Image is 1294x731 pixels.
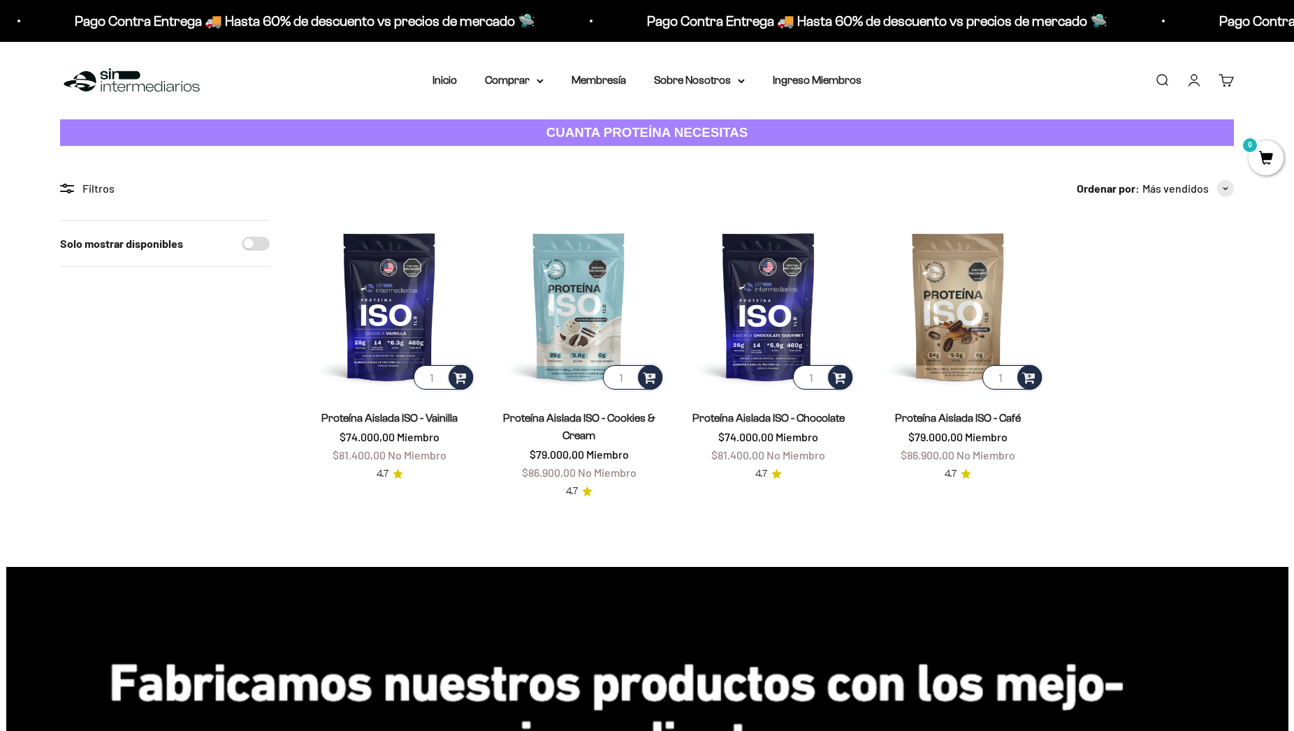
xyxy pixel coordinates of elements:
a: CUANTA PROTEÍNA NECESITAS [60,119,1234,147]
span: 4.7 [377,466,388,482]
a: 4.74.7 de 5.0 estrellas [945,466,971,482]
a: Ingreso Miembros [773,74,862,86]
mark: 0 [1242,137,1258,154]
span: $79.000,00 [530,448,584,461]
span: $86.900,00 [522,466,576,479]
span: Miembro [965,430,1008,443]
a: Inicio [432,74,457,86]
span: No Miembro [766,448,825,462]
summary: Sobre Nosotros [654,71,745,89]
a: 4.74.7 de 5.0 estrellas [377,466,403,482]
a: 0 [1249,152,1284,167]
a: Proteína Aislada ISO - Chocolate [692,412,845,424]
span: $79.000,00 [908,430,963,443]
a: Proteína Aislada ISO - Vainilla [321,412,458,424]
p: Pago Contra Entrega 🚚 Hasta 60% de descuento vs precios de mercado 🛸 [645,10,1105,32]
span: $86.900,00 [901,448,954,462]
p: Pago Contra Entrega 🚚 Hasta 60% de descuento vs precios de mercado 🛸 [73,10,533,32]
a: Proteína Aislada ISO - Cookies & Cream [503,412,655,441]
span: 4.7 [566,484,578,499]
span: $81.400,00 [711,448,764,462]
a: Membresía [572,74,626,86]
a: 4.74.7 de 5.0 estrellas [755,466,782,482]
span: $74.000,00 [340,430,395,443]
summary: Comprar [485,71,544,89]
span: $81.400,00 [333,448,386,462]
span: 4.7 [945,466,957,482]
span: Ordenar por: [1077,179,1140,198]
span: No Miembro [388,448,446,462]
span: No Miembro [957,448,1015,462]
strong: CUANTA PROTEÍNA NECESITAS [546,125,748,140]
a: 4.74.7 de 5.0 estrellas [566,484,593,499]
span: Miembro [776,430,818,443]
span: Miembro [397,430,439,443]
a: Proteína Aislada ISO - Café [895,412,1021,424]
label: Solo mostrar disponibles [60,235,183,253]
div: Filtros [60,179,270,198]
span: No Miembro [578,466,637,479]
span: Miembro [586,448,629,461]
span: $74.000,00 [718,430,773,443]
span: Más vendidos [1142,179,1209,198]
button: Más vendidos [1142,179,1234,198]
span: 4.7 [755,466,767,482]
